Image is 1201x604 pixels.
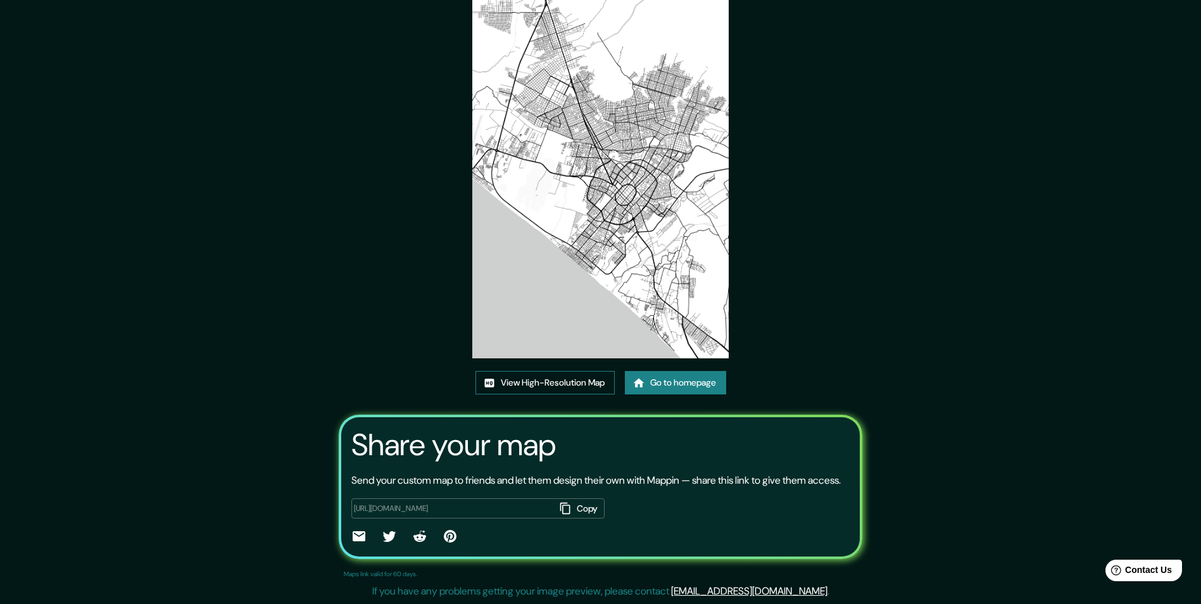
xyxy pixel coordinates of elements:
[372,584,829,599] p: If you have any problems getting your image preview, please contact .
[475,371,615,394] a: View High-Resolution Map
[555,498,605,519] button: Copy
[625,371,726,394] a: Go to homepage
[351,473,841,488] p: Send your custom map to friends and let them design their own with Mappin — share this link to gi...
[344,569,417,579] p: Maps link valid for 60 days.
[351,427,556,463] h3: Share your map
[671,584,827,598] a: [EMAIL_ADDRESS][DOMAIN_NAME]
[1088,555,1187,590] iframe: Help widget launcher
